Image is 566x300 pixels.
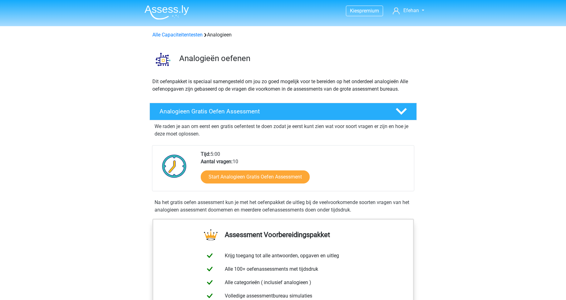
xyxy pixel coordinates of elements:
[145,5,189,20] img: Assessly
[152,32,203,38] a: Alle Capaciteitentesten
[359,8,379,14] span: premium
[196,150,414,191] div: 5:00 10
[201,159,233,164] b: Aantal vragen:
[390,7,426,14] a: Efehan
[201,170,310,183] a: Start Analogieen Gratis Oefen Assessment
[179,54,412,63] h3: Analogieën oefenen
[150,46,176,73] img: analogieen
[201,151,210,157] b: Tijd:
[350,8,359,14] span: Kies
[152,78,414,93] p: Dit oefenpakket is speciaal samengesteld om jou zo goed mogelijk voor te bereiden op het onderdee...
[147,103,419,120] a: Analogieen Gratis Oefen Assessment
[155,123,412,138] p: We raden je aan om eerst een gratis oefentest te doen zodat je eerst kunt zien wat voor soort vra...
[159,150,190,182] img: Klok
[152,199,414,214] div: Na het gratis oefen assessment kun je met het oefenpakket de uitleg bij de veelvoorkomende soorte...
[346,7,383,15] a: Kiespremium
[150,31,416,39] div: Analogieen
[403,7,419,13] span: Efehan
[160,108,386,115] h4: Analogieen Gratis Oefen Assessment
